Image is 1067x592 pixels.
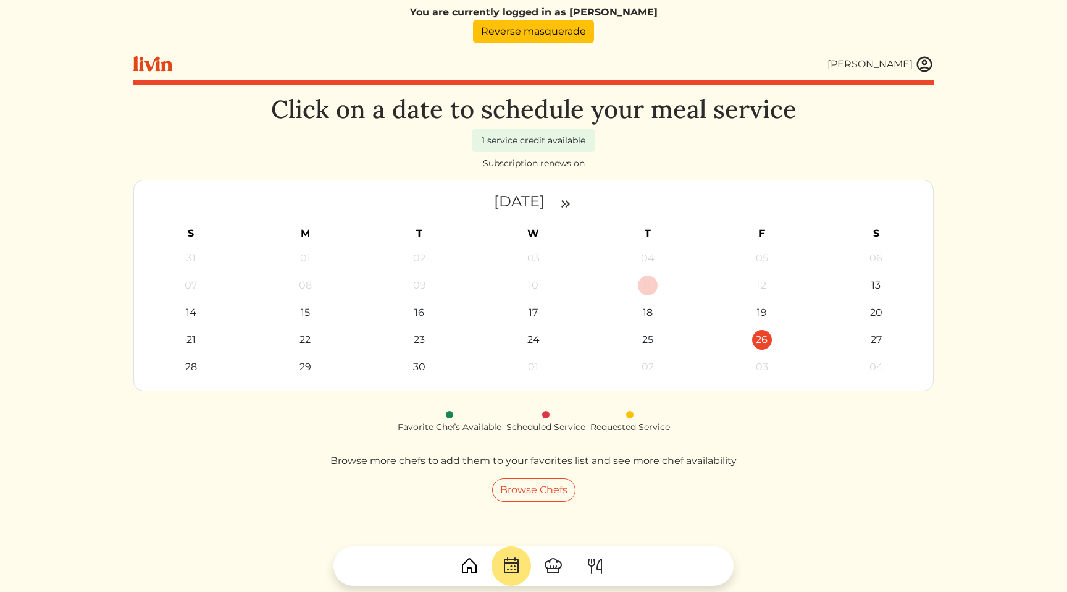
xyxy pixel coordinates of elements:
th: W [477,222,591,245]
a: 28 [138,357,245,377]
div: 08 [295,276,315,295]
img: livin-logo-a0d97d1a881af30f6274990eb6222085a2533c92bbd1e4f22c21b4f0d0e3210c.svg [133,56,172,72]
div: 18 [638,303,658,323]
div: 1 service credit available [472,129,595,152]
time: [DATE] [494,192,545,210]
img: ChefHat-a374fb509e4f37eb0702ca99f5f64f3b6956810f32a249b33092029f8484b388.svg [543,556,563,576]
a: [DATE] [494,192,548,210]
div: 21 [181,330,201,350]
div: Scheduled Service [506,421,585,434]
div: 30 [409,357,429,377]
a: Browse Chefs [492,478,575,502]
div: 06 [866,248,886,268]
div: 12 [752,276,772,295]
a: 23 [366,330,473,350]
div: 27 [866,330,886,350]
a: 15 [252,303,359,323]
div: 07 [181,276,201,295]
a: 16 [366,303,473,323]
th: S [819,222,933,245]
th: T [362,222,477,245]
a: 17 [480,303,587,323]
div: 13 [866,276,886,295]
p: Browse more chefs to add them to your favorites list and see more chef availability [330,454,737,468]
a: Reverse masquerade [473,20,594,43]
div: 01 [295,248,315,268]
div: 17 [524,303,543,323]
div: 28 [181,357,201,377]
div: 01 [524,357,543,377]
div: Favorite Chefs Available [398,421,501,434]
a: 24 [480,330,587,350]
a: 30 [366,357,473,377]
img: ForkKnife-55491504ffdb50bab0c1e09e7649658475375261d09fd45db06cec23bce548bf.svg [585,556,605,576]
div: 03 [524,248,543,268]
div: 05 [752,248,772,268]
th: F [705,222,819,245]
img: CalendarDots-5bcf9d9080389f2a281d69619e1c85352834be518fbc73d9501aef674afc0d57.svg [501,556,521,576]
div: 04 [866,357,886,377]
a: 29 [252,357,359,377]
img: user_account-e6e16d2ec92f44fc35f99ef0dc9cddf60790bfa021a6ecb1c896eb5d2907b31c.svg [915,55,934,74]
a: 27 [822,330,929,350]
div: 11 [638,276,658,295]
th: T [590,222,705,245]
a: 22 [252,330,359,350]
div: Subscription renews on [483,157,585,170]
a: 14 [138,303,245,323]
div: 09 [409,276,429,295]
a: 04 [822,357,929,377]
h1: Click on a date to schedule your meal service [271,95,797,124]
div: 02 [638,357,658,377]
div: 22 [295,330,315,350]
div: 29 [295,357,315,377]
div: 19 [752,303,772,323]
div: 31 [181,248,201,268]
img: House-9bf13187bcbb5817f509fe5e7408150f90897510c4275e13d0d5fca38e0b5951.svg [459,556,479,576]
a: 02 [594,357,701,377]
div: [PERSON_NAME] [827,57,913,72]
a: 01 [480,357,587,377]
a: 25 [594,330,701,350]
th: M [248,222,362,245]
div: 04 [638,248,658,268]
a: 18 [594,303,701,323]
div: 14 [181,303,201,323]
a: 13 [822,276,929,295]
div: 24 [524,330,543,350]
a: 20 [822,303,929,323]
a: 21 [138,330,245,350]
div: 23 [409,330,429,350]
div: 03 [752,357,772,377]
a: 26 [708,330,815,350]
div: 20 [866,303,886,323]
img: double_arrow_right-997dabdd2eccb76564fe50414fa626925505af7f86338824324e960bc414e1a4.svg [558,197,573,211]
div: 25 [638,330,658,350]
a: 19 [708,303,815,323]
th: S [134,222,248,245]
div: 10 [524,276,543,295]
div: 16 [409,303,429,323]
div: Requested Service [590,421,670,434]
div: 15 [295,303,315,323]
a: 03 [708,357,815,377]
div: 02 [409,248,429,268]
div: 26 [752,330,772,350]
